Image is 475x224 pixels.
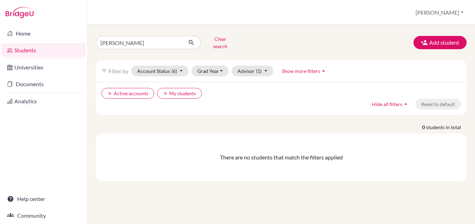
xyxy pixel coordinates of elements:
button: Grad Year [191,66,229,76]
i: arrow_drop_up [402,100,409,107]
a: Students [1,43,86,57]
i: clear [107,91,112,96]
button: clearMy students [157,88,202,99]
a: Documents [1,77,86,91]
i: clear [163,91,168,96]
a: Home [1,27,86,40]
span: (6) [171,68,177,74]
a: Universities [1,60,86,74]
a: Analytics [1,94,86,108]
strong: 0 [422,124,426,131]
span: students in total [426,124,467,131]
a: Help center [1,192,86,206]
span: Hide all filters [372,101,402,107]
button: Account Status(6) [131,66,189,76]
i: arrow_drop_up [320,67,327,74]
button: Clear search [201,33,240,52]
span: (1) [256,68,262,74]
i: filter_list [101,68,107,74]
img: Bridge-U [6,7,34,18]
button: Show more filtersarrow_drop_up [276,66,333,76]
button: Add student [413,36,467,49]
span: Show more filters [282,68,320,74]
span: Filter by [108,68,128,74]
button: clearActive accounts [101,88,154,99]
button: Hide all filtersarrow_drop_up [366,99,415,110]
button: Reset to default [415,99,461,110]
div: There are no students that match the filters applied [101,153,461,162]
a: Community [1,209,86,223]
button: [PERSON_NAME] [412,6,467,19]
button: Advisor(1) [232,66,273,76]
input: Find student by name... [96,36,183,49]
